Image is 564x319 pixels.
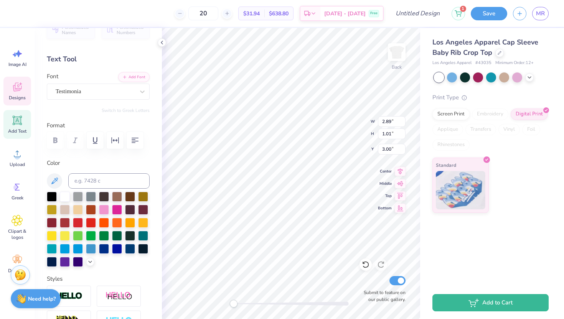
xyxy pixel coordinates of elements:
span: Decorate [8,268,26,274]
span: 1 [460,6,466,12]
span: Greek [12,195,23,201]
img: Standard [436,171,485,209]
div: Text Tool [47,54,150,64]
span: Top [378,193,392,199]
label: Styles [47,275,63,283]
div: Rhinestones [432,139,470,151]
input: e.g. 7428 c [68,173,150,189]
img: Stroke [56,292,82,301]
div: Digital Print [511,109,548,120]
div: Applique [432,124,463,135]
button: Personalized Numbers [102,21,150,39]
div: Back [392,64,402,71]
button: Save [471,7,507,20]
span: Clipart & logos [5,228,30,240]
button: Add to Cart [432,294,549,311]
label: Submit to feature on our public gallery. [360,289,406,303]
div: Embroidery [472,109,508,120]
input: Untitled Design [389,6,446,21]
span: Center [378,168,392,174]
span: Personalized Names [62,25,90,35]
div: Screen Print [432,109,470,120]
label: Format [47,121,150,130]
button: Add Font [118,72,150,82]
span: Designs [9,95,26,101]
span: Free [370,11,378,16]
span: Standard [436,161,456,169]
button: Switch to Greek Letters [102,107,150,113]
a: MR [532,7,549,20]
span: Minimum Order: 12 + [495,60,534,66]
div: Transfers [465,124,496,135]
span: Bottom [378,205,392,211]
label: Color [47,159,150,168]
img: Shadow [106,291,132,301]
div: Vinyl [498,124,520,135]
span: Personalized Numbers [117,25,145,35]
span: $31.94 [243,10,260,18]
span: # 43035 [475,60,491,66]
label: Font [47,72,58,81]
span: $638.80 [269,10,289,18]
input: – – [188,7,218,20]
span: [DATE] - [DATE] [324,10,366,18]
span: Add Text [8,128,26,134]
span: Los Angeles Apparel Cap Sleeve Baby Rib Crop Top [432,38,538,57]
span: Upload [10,161,25,168]
span: MR [536,9,545,18]
span: Los Angeles Apparel [432,60,472,66]
div: Foil [522,124,540,135]
span: Image AI [8,61,26,67]
button: Personalized Names [47,21,95,39]
div: Accessibility label [230,300,237,307]
button: 1 [452,7,465,20]
img: Back [389,44,404,60]
div: Print Type [432,93,549,102]
span: Middle [378,181,392,187]
strong: Need help? [28,295,56,303]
